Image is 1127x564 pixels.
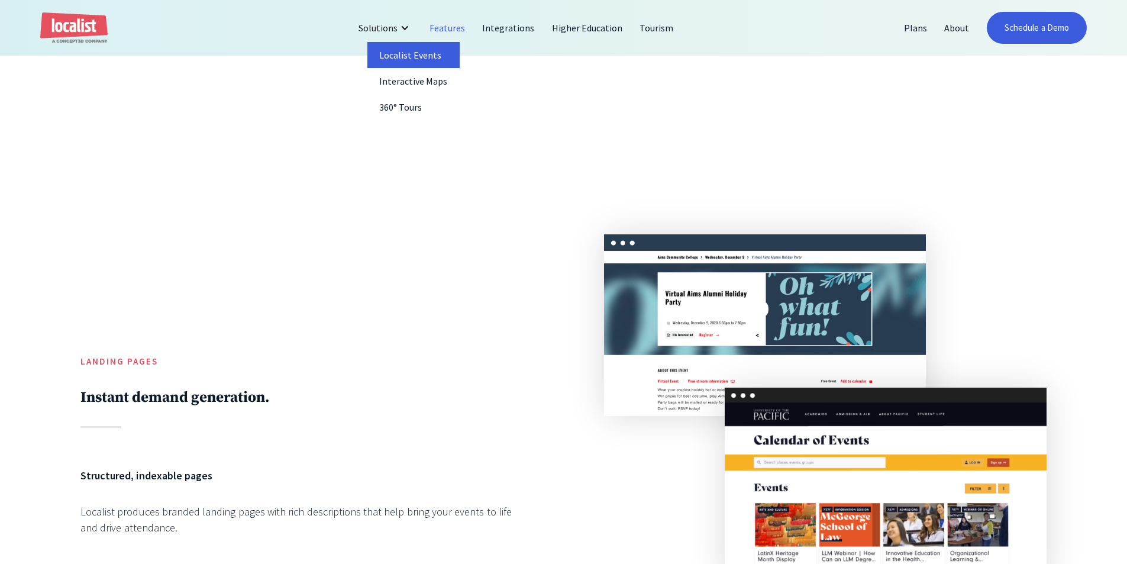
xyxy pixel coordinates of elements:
[80,504,523,536] div: Localist produces branded landing pages with rich descriptions that help bring your events to lif...
[80,468,523,484] h6: Structured, indexable pages
[367,42,460,120] nav: Solutions
[40,12,108,44] a: home
[367,68,460,94] a: Interactive Maps
[474,14,543,42] a: Integrations
[936,14,978,42] a: About
[350,14,421,42] div: Solutions
[367,94,460,120] a: 360° Tours
[80,355,523,369] h5: Landing Pages
[896,14,936,42] a: Plans
[544,14,632,42] a: Higher Education
[987,12,1087,44] a: Schedule a Demo
[80,388,523,407] h2: Instant demand generation.
[367,42,460,68] a: Localist Events
[359,21,398,35] div: Solutions
[631,14,682,42] a: Tourism
[421,14,474,42] a: Features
